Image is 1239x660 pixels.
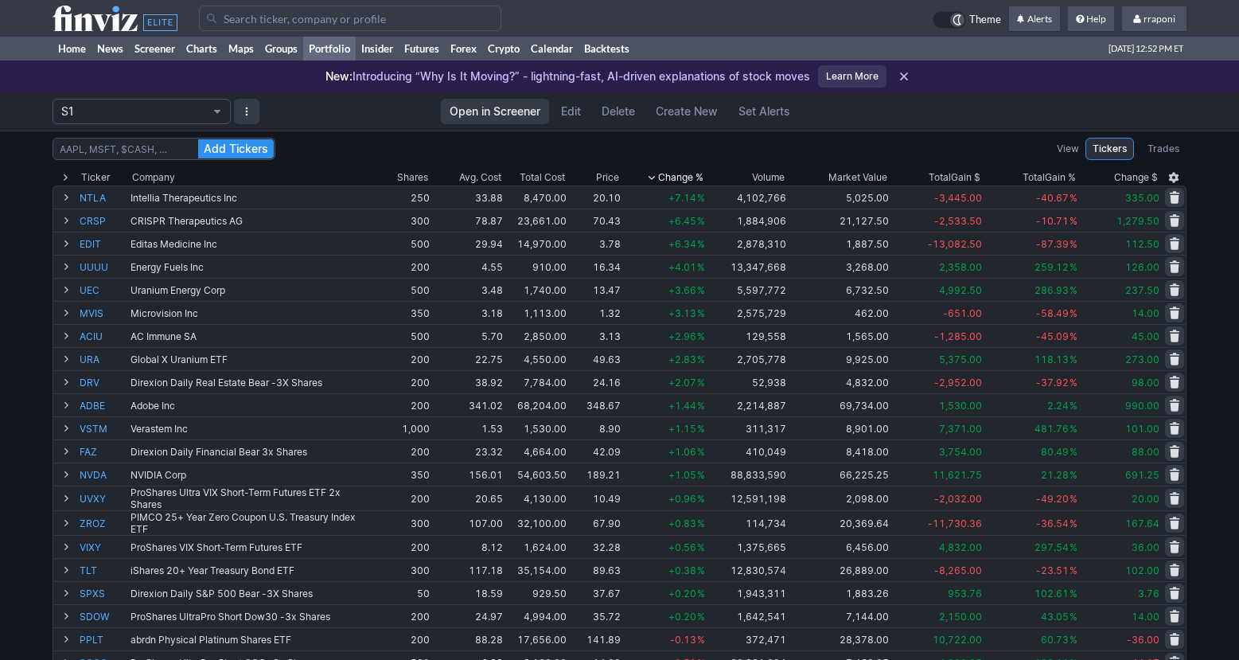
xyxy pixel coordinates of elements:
[668,238,696,250] span: +6.34
[80,209,127,232] a: CRSP
[552,99,590,124] a: Edit
[1093,141,1127,157] span: Tickers
[374,232,431,255] td: 500
[568,209,621,232] td: 70.43
[374,463,431,486] td: 350
[668,493,696,505] span: +0.96
[61,103,206,119] span: S1
[505,209,568,232] td: 23,661.00
[1122,6,1186,32] a: rraponi
[1125,261,1159,273] span: 126.00
[647,99,727,124] a: Create New
[505,463,568,486] td: 54,603.50
[505,393,568,416] td: 68,204.00
[668,353,696,365] span: +2.83
[707,463,788,486] td: 88,833,590
[1114,170,1158,186] span: Change $
[939,423,982,435] span: 7,371.00
[53,99,231,124] button: Portfolio
[1085,138,1134,160] a: Tickers
[131,192,372,204] div: Intellia Therapeutics Inc
[53,138,275,160] input: AAPL, MSFT, $CASH, …
[505,324,568,347] td: 2,850.00
[668,541,696,553] span: +0.56
[707,416,788,439] td: 311,317
[1070,469,1077,481] span: %
[1070,564,1077,576] span: %
[788,439,890,463] td: 8,418.00
[431,232,505,255] td: 29.94
[80,511,127,535] a: ZROZ
[80,463,127,486] a: NVDA
[374,347,431,370] td: 200
[788,209,890,232] td: 21,127.50
[1034,284,1069,296] span: 286.93
[568,301,621,324] td: 1.32
[199,6,501,31] input: Search
[939,353,982,365] span: 5,375.00
[1125,469,1159,481] span: 691.25
[1070,541,1077,553] span: %
[658,170,703,186] span: Change %
[131,215,372,227] div: CRISPR Therapeutics AG
[80,559,127,581] a: TLT
[602,103,635,119] span: Delete
[1070,307,1077,319] span: %
[707,301,788,324] td: 2,575,729
[707,186,788,209] td: 4,102,766
[568,416,621,439] td: 8.90
[707,255,788,278] td: 13,347,668
[204,141,268,157] span: Add Tickers
[80,325,127,347] a: ACIU
[1070,192,1077,204] span: %
[934,192,982,204] span: -3,445.00
[1125,423,1159,435] span: 101.00
[668,284,696,296] span: +3.66
[788,347,890,370] td: 9,925.00
[1070,284,1077,296] span: %
[505,301,568,324] td: 1,113.00
[568,510,621,535] td: 67.90
[561,103,581,119] span: Edit
[80,486,127,510] a: UVXY
[1070,400,1077,412] span: %
[1125,284,1159,296] span: 237.50
[934,377,982,389] span: -2,952.00
[1125,353,1159,365] span: 273.00
[568,535,621,558] td: 32.28
[482,37,525,61] a: Crypto
[788,255,890,278] td: 3,268.00
[131,261,372,273] div: Energy Fuels Inc
[80,394,127,416] a: ADBE
[53,37,92,61] a: Home
[1041,469,1069,481] span: 21.28
[697,192,705,204] span: %
[81,170,110,186] div: Ticker
[697,469,705,481] span: %
[697,493,705,505] span: %
[131,541,372,553] div: ProShares VIX Short-Term Futures ETF
[929,170,951,186] span: Total
[505,558,568,581] td: 35,154.00
[668,192,696,204] span: +7.14
[431,439,505,463] td: 23.32
[399,37,445,61] a: Futures
[1036,330,1069,342] span: -45.09
[668,517,696,529] span: +0.83
[1132,493,1159,505] span: 20.00
[131,423,372,435] div: Verastem Inc
[668,261,696,273] span: +4.01
[505,255,568,278] td: 910.00
[505,232,568,255] td: 14,970.00
[788,301,890,324] td: 462.00
[668,423,696,435] span: +1.15
[325,68,810,84] p: Introducing “Why Is It Moving?” - lightning-fast, AI-driven explanations of stock moves
[131,511,372,535] div: PIMCO 25+ Year Zero Coupon U.S. Treasury Index ETF
[697,446,705,458] span: %
[668,215,696,227] span: +6.45
[788,535,890,558] td: 6,456.00
[1070,215,1077,227] span: %
[697,238,705,250] span: %
[738,103,790,119] span: Set Alerts
[431,324,505,347] td: 5.70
